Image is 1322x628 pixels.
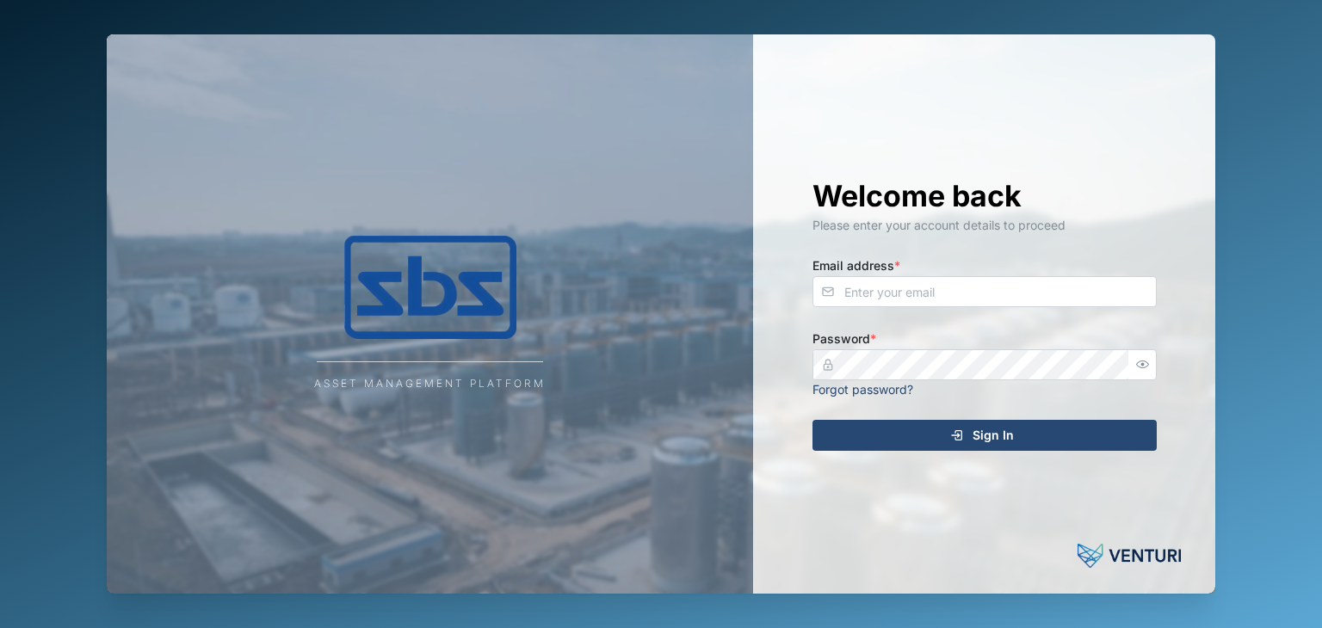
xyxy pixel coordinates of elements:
button: Sign In [812,420,1157,451]
input: Enter your email [812,276,1157,307]
h1: Welcome back [812,177,1157,215]
label: Password [812,329,876,348]
span: Sign In [973,421,1014,450]
div: Please enter your account details to proceed [812,216,1157,235]
img: Powered by: Venturi [1078,539,1181,573]
label: Email address [812,256,900,275]
a: Forgot password? [812,382,913,397]
img: Company Logo [258,236,602,339]
div: Asset Management Platform [314,376,546,392]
